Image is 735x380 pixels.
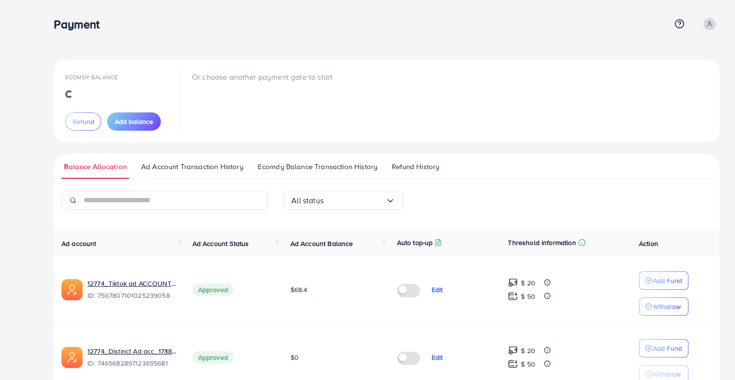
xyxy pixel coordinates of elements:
[290,285,308,294] span: $68.4
[87,279,177,301] div: <span class='underline'>12774_Tiktok ad ACCOUNT_1748047846338</span></br>7507807101025239058
[61,347,83,368] img: ic-ads-acc.e4c84228.svg
[115,117,153,126] span: Add balance
[508,291,518,301] img: top-up amount
[87,291,177,300] span: ID: 7507807101025239058
[193,239,249,248] span: Ad Account Status
[432,352,443,363] p: Edit
[639,239,658,248] span: Action
[639,339,688,357] button: Add Fund
[65,112,101,131] button: Refund
[87,346,177,368] div: <span class='underline'>12774_Distinct Ad acc_1738239758237</span></br>7465682897123655681
[653,368,681,380] p: Withdraw
[72,117,94,126] span: Refund
[653,343,682,354] p: Add Fund
[508,359,518,369] img: top-up amount
[324,193,386,208] input: Search for option
[521,345,535,356] p: $ 20
[653,275,682,286] p: Add Fund
[107,112,161,131] button: Add balance
[54,17,107,31] h3: Payment
[87,279,177,288] a: 12774_Tiktok ad ACCOUNT_1748047846338
[61,239,96,248] span: Ad account
[64,161,127,172] span: Balance Allocation
[432,284,443,295] p: Edit
[521,358,535,370] p: $ 50
[290,239,353,248] span: Ad Account Balance
[639,297,688,316] button: Withdraw
[392,161,439,172] span: Refund History
[521,291,535,302] p: $ 50
[193,351,234,364] span: Approved
[192,71,333,83] p: Or choose another payment gate to start
[290,353,299,362] span: $0
[639,271,688,290] button: Add Fund
[61,279,83,300] img: ic-ads-acc.e4c84228.svg
[653,301,681,312] p: Withdraw
[141,161,243,172] span: Ad Account Transaction History
[397,237,433,248] p: Auto top-up
[508,345,518,355] img: top-up amount
[508,237,576,248] p: Threshold information
[193,283,234,296] span: Approved
[87,358,177,368] span: ID: 7465682897123655681
[291,193,324,208] span: All status
[508,278,518,288] img: top-up amount
[521,277,535,289] p: $ 20
[283,191,403,210] div: Search for option
[87,346,177,356] a: 12774_Distinct Ad acc_1738239758237
[65,73,118,81] span: Ecomdy Balance
[258,161,377,172] span: Ecomdy Balance Transaction History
